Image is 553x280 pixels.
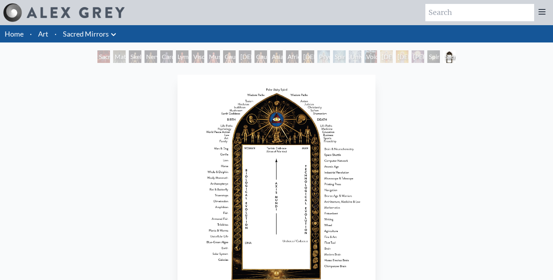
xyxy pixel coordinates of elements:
[207,50,220,63] div: Muscle System
[38,28,48,39] a: Art
[317,50,330,63] div: Psychic Energy System
[5,29,24,38] a: Home
[255,50,267,63] div: Caucasian Man
[27,25,35,42] li: ·
[129,50,141,63] div: Skeletal System
[63,28,109,39] a: Sacred Mirrors
[443,50,456,63] div: Sacred Mirrors Frame
[239,50,251,63] div: [DEMOGRAPHIC_DATA] Woman
[396,50,408,63] div: [DEMOGRAPHIC_DATA]
[160,50,173,63] div: Cardiovascular System
[412,50,424,63] div: [PERSON_NAME]
[223,50,236,63] div: Caucasian Woman
[176,50,189,63] div: Lymphatic System
[333,50,346,63] div: Spiritual Energy System
[427,50,440,63] div: Spiritual World
[286,50,298,63] div: African Man
[192,50,204,63] div: Viscera
[97,50,110,63] div: Sacred Mirrors Room, [GEOGRAPHIC_DATA]
[270,50,283,63] div: Asian Man
[145,50,157,63] div: Nervous System
[349,50,361,63] div: Universal Mind Lattice
[364,50,377,63] div: Void Clear Light
[380,50,393,63] div: [DEMOGRAPHIC_DATA]
[302,50,314,63] div: [DEMOGRAPHIC_DATA] Woman
[113,50,126,63] div: Material World
[425,4,534,21] input: Search
[51,25,60,42] li: ·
